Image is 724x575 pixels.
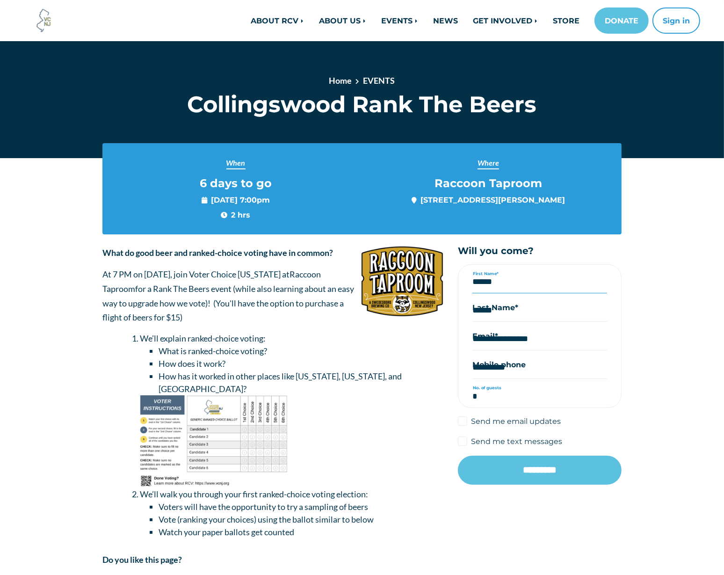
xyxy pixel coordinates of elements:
[426,11,465,30] a: NEWS
[434,177,542,190] span: Raccoon Taproom
[329,75,352,86] a: Home
[465,11,545,30] a: GET INVOLVED
[202,194,270,205] span: [DATE] 7:00pm
[203,74,521,91] nav: breadcrumb
[162,7,700,34] nav: Main navigation
[652,7,700,34] button: Sign in or sign up
[159,526,444,539] li: Watch your paper ballots get counted
[159,357,444,370] li: How does it work?
[471,436,562,447] label: Send me text messages
[140,395,288,488] img: Generic_Ballot_Image.jpg
[226,157,246,169] span: When
[594,7,649,34] a: DONATE
[102,143,622,234] section: Event info
[140,488,444,539] li: We’ll walk you through your first ranked-choice voting election:
[159,501,444,513] li: Voters will have the opportunity to try a sampling of beers
[363,75,395,86] a: EVENTS
[200,177,272,190] span: 6 days to go
[374,11,426,30] a: EVENTS
[159,513,444,526] li: Vote (ranking your choices) using the ballot similar to below
[420,195,565,204] a: [STREET_ADDRESS][PERSON_NAME]
[102,554,182,565] strong: Do you like this page?
[243,11,311,30] a: ABOUT RCV
[140,332,444,488] li: We’ll explain ranked-choice voting:
[478,157,499,169] span: Where
[102,269,321,294] span: Raccoon Taproom
[102,247,333,258] strong: What do good beer and ranked-choice voting have in common?
[221,209,251,220] span: 2 hrs
[458,246,622,257] h5: Will you come?
[102,267,444,324] p: At 7 PM on [DATE], join Voter Choice [US_STATE] at for a Rank The Beers event (while also learnin...
[471,415,561,427] label: Send me email updates
[31,8,57,33] img: Voter Choice NJ
[545,11,587,30] a: STORE
[361,246,444,317] img: silologo1.png
[102,298,344,323] span: ou'll have the option to purchase a flight of beers for $15)
[159,345,444,357] li: What is ranked-choice voting?
[159,370,444,395] li: How has it worked in other places like [US_STATE], [US_STATE], and [GEOGRAPHIC_DATA]?
[311,11,374,30] a: ABOUT US
[169,91,555,118] h1: Collingswood Rank The Beers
